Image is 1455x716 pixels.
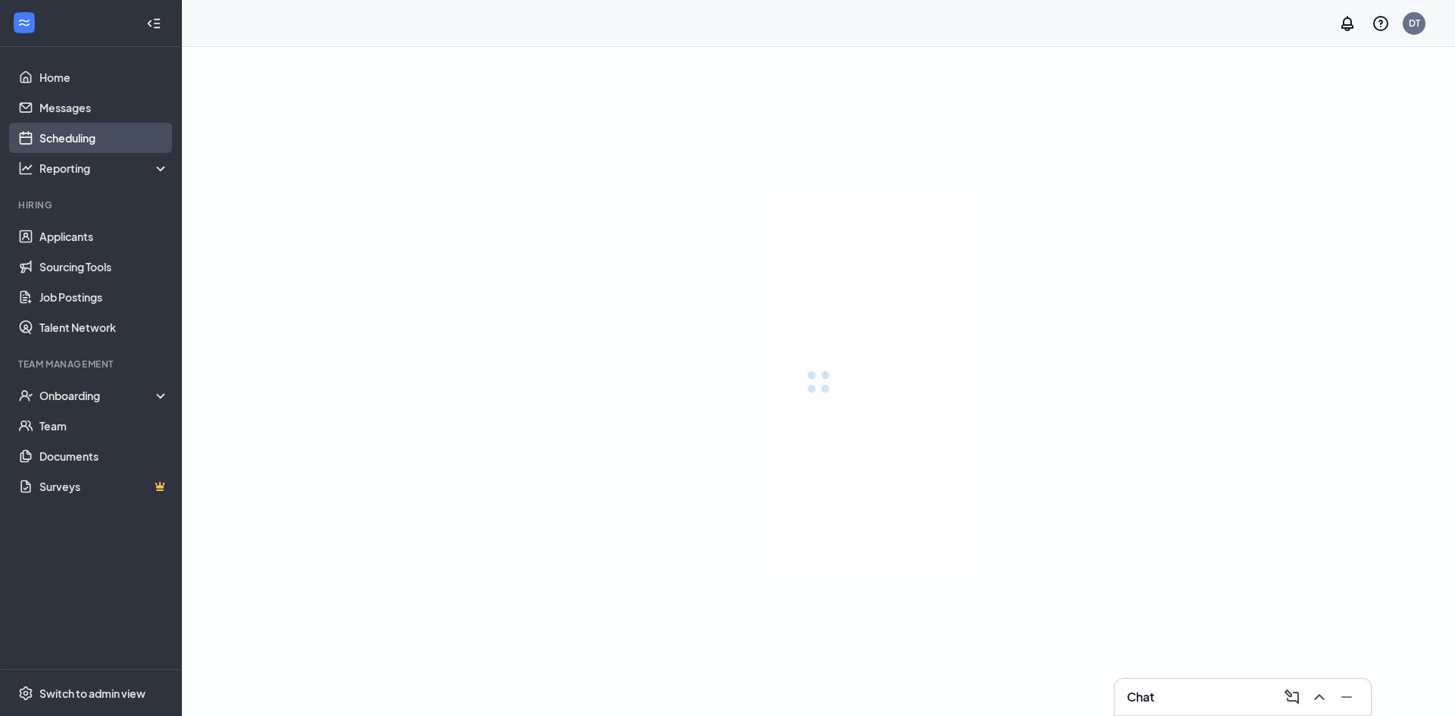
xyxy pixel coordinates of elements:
a: Documents [39,441,169,471]
a: Scheduling [39,123,169,153]
div: Switch to admin view [39,686,145,701]
a: Home [39,62,169,92]
a: SurveysCrown [39,471,169,502]
a: Applicants [39,221,169,252]
a: Talent Network [39,312,169,342]
div: Team Management [18,358,166,371]
svg: Settings [18,686,33,701]
div: DT [1409,17,1420,30]
svg: Collapse [146,16,161,31]
a: Messages [39,92,169,123]
button: ComposeMessage [1280,685,1304,709]
a: Team [39,411,169,441]
svg: QuestionInfo [1372,14,1390,33]
svg: Minimize [1338,688,1356,706]
div: Hiring [18,199,166,211]
svg: Notifications [1338,14,1356,33]
svg: ChevronUp [1310,688,1328,706]
div: Reporting [39,161,170,176]
a: Job Postings [39,282,169,312]
svg: UserCheck [18,388,33,403]
svg: Analysis [18,161,33,176]
button: Minimize [1335,685,1359,709]
div: Onboarding [39,388,156,403]
a: Sourcing Tools [39,252,169,282]
h3: Chat [1127,689,1154,705]
svg: ComposeMessage [1283,688,1301,706]
button: ChevronUp [1307,685,1331,709]
svg: WorkstreamLogo [17,15,32,30]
